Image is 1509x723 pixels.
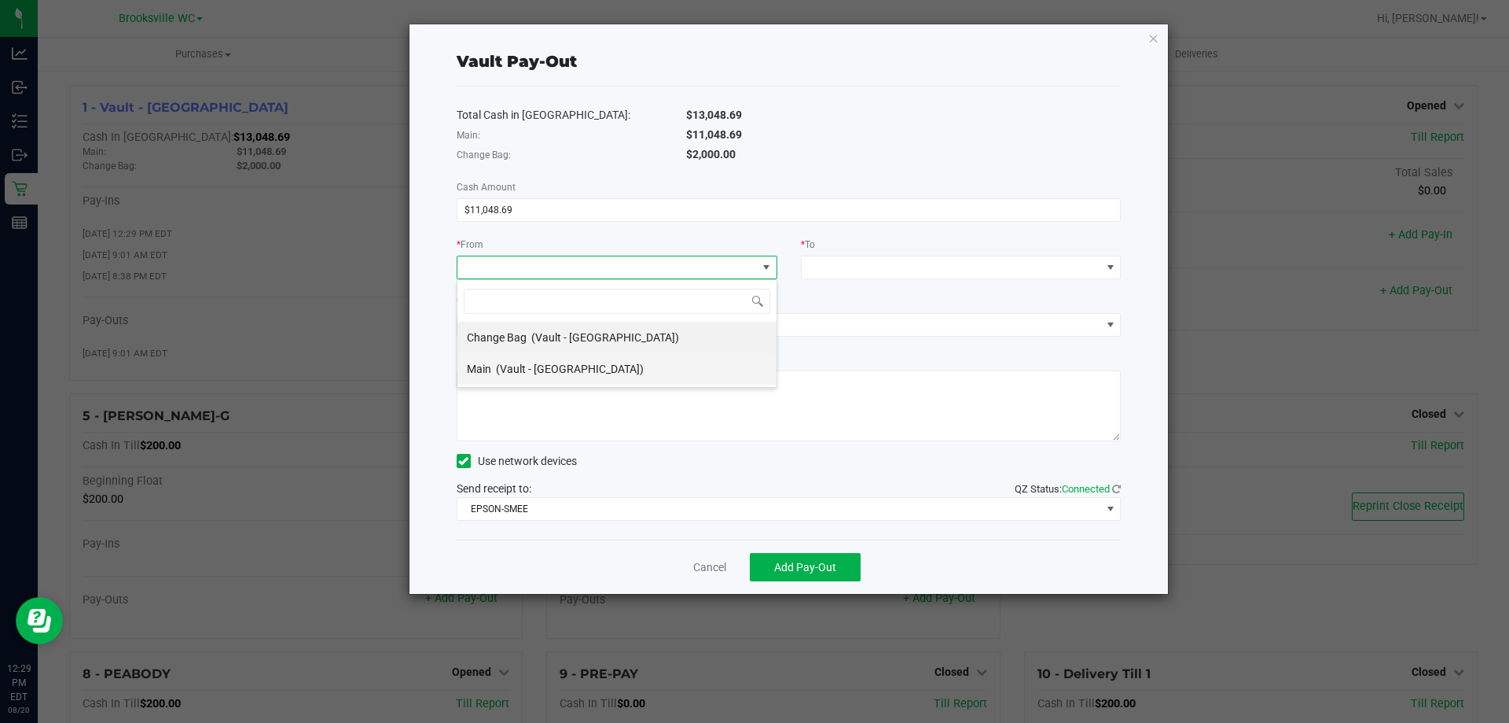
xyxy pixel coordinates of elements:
span: (Vault - [GEOGRAPHIC_DATA]) [496,363,644,375]
span: Send receipt to: [457,482,531,495]
iframe: Resource center [16,597,63,644]
span: Add Pay-Out [774,561,836,574]
span: Main: [457,130,480,141]
label: To [801,238,815,252]
span: QZ Status: [1015,483,1121,495]
button: Add Pay-Out [750,553,861,581]
span: EPSON-SMEE [457,498,1101,520]
label: From [457,238,483,252]
span: Change Bag: [457,149,511,160]
span: $11,048.69 [686,128,742,141]
span: Cash Amount [457,182,516,193]
div: Vault Pay-Out [457,50,577,73]
span: Main [467,363,491,375]
span: $13,048.69 [686,109,742,121]
span: Change Bag [467,331,527,344]
a: Cancel [693,559,726,576]
span: Connected [1062,483,1110,495]
label: Use network devices [457,453,577,470]
span: (Vault - [GEOGRAPHIC_DATA]) [531,331,679,344]
span: Total Cash in [GEOGRAPHIC_DATA]: [457,109,630,121]
span: $2,000.00 [686,148,736,160]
